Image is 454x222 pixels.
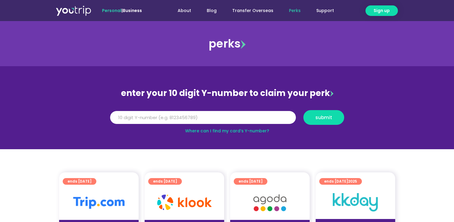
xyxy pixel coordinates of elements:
a: ends [DATE] [234,178,267,185]
a: Blog [199,5,224,16]
span: ends [DATE] [153,178,177,185]
a: About [170,5,199,16]
div: enter your 10 digit Y-number to claim your perk [107,85,347,101]
a: ends [DATE] [63,178,96,185]
span: 2025 [348,179,357,184]
a: Business [123,8,142,14]
span: Personal [102,8,122,14]
a: ends [DATE]2025 [319,178,362,185]
a: Sign up [365,5,398,16]
a: Transfer Overseas [224,5,281,16]
nav: Menu [158,5,342,16]
span: submit [315,115,332,120]
a: Perks [281,5,308,16]
input: 10 digit Y-number (e.g. 8123456789) [110,111,296,124]
a: Where can I find my card’s Y-number? [185,128,269,134]
span: ends [DATE] [239,178,263,185]
span: Sign up [374,8,390,14]
span: | [102,8,142,14]
button: submit [303,110,344,125]
span: ends [DATE] [68,178,92,185]
a: ends [DATE] [148,178,182,185]
form: Y Number [110,110,344,129]
span: ends [DATE] [324,178,357,185]
a: Support [308,5,342,16]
